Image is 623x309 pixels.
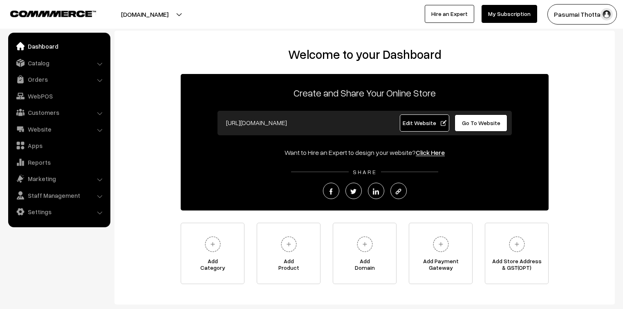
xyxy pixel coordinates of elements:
h2: Welcome to your Dashboard [123,47,607,62]
a: Dashboard [10,39,108,54]
a: AddProduct [257,223,320,284]
img: user [601,8,613,20]
a: Go To Website [455,114,507,132]
span: Edit Website [403,119,446,126]
a: Website [10,122,108,137]
span: Add Category [181,258,244,274]
img: plus.svg [278,233,300,255]
img: plus.svg [430,233,452,255]
a: Add PaymentGateway [409,223,473,284]
a: My Subscription [482,5,537,23]
span: SHARE [349,168,381,175]
button: Pasumai Thotta… [547,4,617,25]
a: Click Here [416,148,445,157]
a: Marketing [10,171,108,186]
a: Reports [10,155,108,170]
a: COMMMERCE [10,8,82,18]
img: COMMMERCE [10,11,96,17]
a: AddDomain [333,223,397,284]
a: Orders [10,72,108,87]
a: Customers [10,105,108,120]
span: Add Store Address & GST(OPT) [485,258,548,274]
span: Add Payment Gateway [409,258,472,274]
a: Catalog [10,56,108,70]
a: AddCategory [181,223,244,284]
p: Create and Share Your Online Store [181,85,549,100]
a: Staff Management [10,188,108,203]
a: Add Store Address& GST(OPT) [485,223,549,284]
img: plus.svg [202,233,224,255]
a: Hire an Expert [425,5,474,23]
button: [DOMAIN_NAME] [92,4,197,25]
div: Want to Hire an Expert to design your website? [181,148,549,157]
span: Add Domain [333,258,396,274]
a: WebPOS [10,89,108,103]
a: Edit Website [400,114,450,132]
img: plus.svg [506,233,528,255]
span: Add Product [257,258,320,274]
span: Go To Website [462,119,500,126]
a: Settings [10,204,108,219]
a: Apps [10,138,108,153]
img: plus.svg [354,233,376,255]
